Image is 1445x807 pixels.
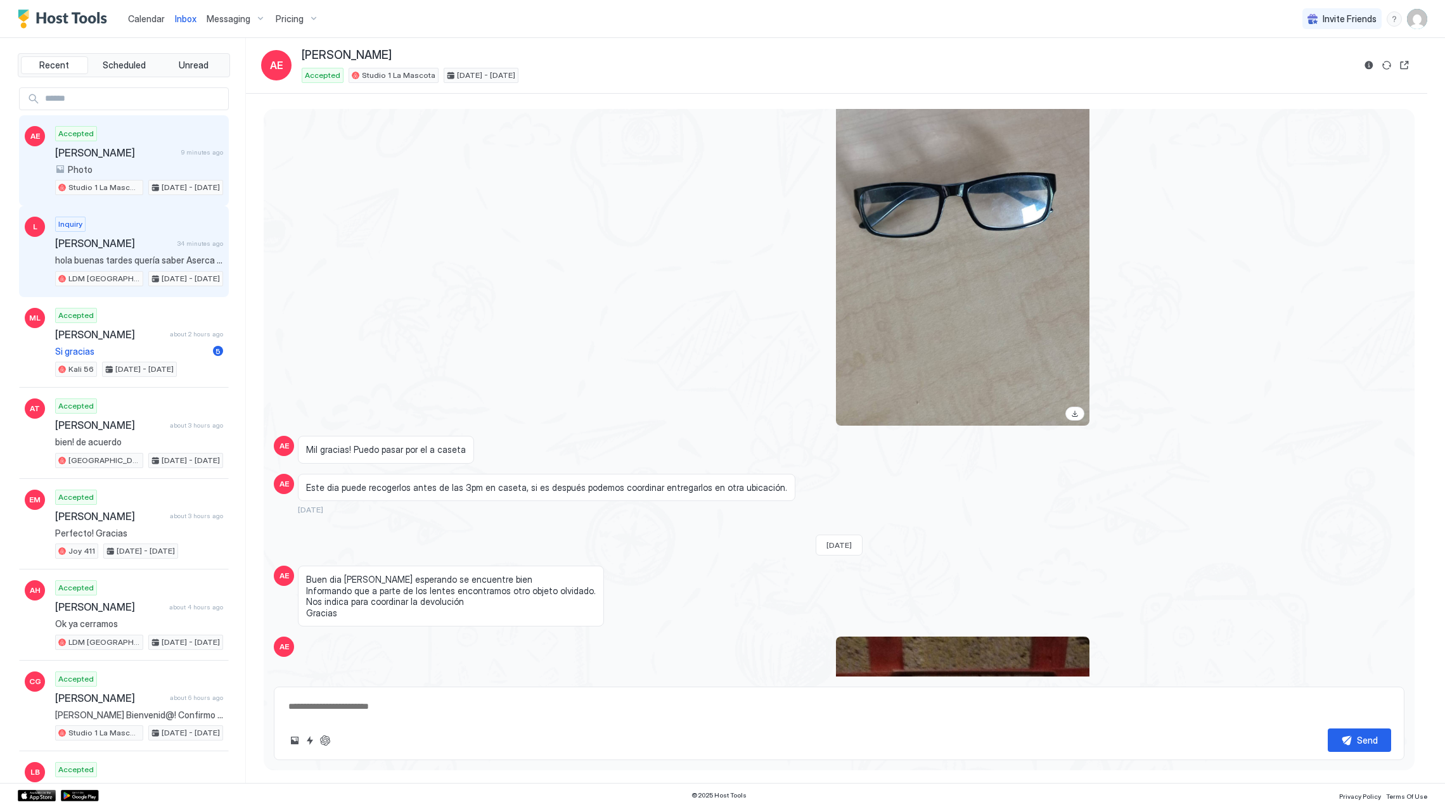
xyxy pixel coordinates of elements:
span: about 6 hours ago [170,694,223,702]
span: Accepted [58,492,94,503]
span: Invite Friends [1323,13,1377,25]
span: Perfecto! Gracias [55,528,223,539]
span: Buen dia [PERSON_NAME] esperando se encuentre bien Informando que a parte de los lentes encontram... [306,574,596,618]
span: [DATE] [826,540,852,550]
span: AT [30,403,40,414]
span: [PERSON_NAME] [55,237,172,250]
span: AE [279,641,289,652]
button: Quick reply [302,733,318,748]
button: ChatGPT Auto Reply [318,733,333,748]
span: Este dia puede recogerlos antes de las 3pm en caseta, si es después podemos coordinar entregarlos... [306,482,787,493]
span: L [33,221,37,232]
a: Inbox [175,12,196,25]
span: Ok ya cerramos [55,618,223,630]
a: Host Tools Logo [18,10,113,29]
span: [PERSON_NAME] [55,146,176,159]
span: Joy 411 [68,545,95,557]
button: Upload image [287,733,302,748]
span: Accepted [58,764,94,775]
span: Studio 1 La Mascota [362,70,435,81]
a: Calendar [128,12,165,25]
span: Accepted [58,582,94,594]
span: AE [279,570,289,581]
a: App Store [18,790,56,801]
span: Photo [68,164,93,175]
span: [DATE] [298,505,323,514]
span: [PERSON_NAME] Bienvenid@! Confirmo su reservación desde [GEOGRAPHIC_DATA][DATE] hasta [GEOGRAPHIC... [55,709,223,721]
span: LDM [GEOGRAPHIC_DATA] [68,273,140,284]
div: User profile [1407,9,1427,29]
a: Privacy Policy [1339,789,1381,802]
span: [PERSON_NAME] [55,328,165,341]
span: hola buenas tardes quería saber Aserca de la reservación [55,255,223,266]
span: Pricing [276,13,304,25]
span: Accepted [58,400,94,412]
span: Scheduled [103,60,146,71]
span: Kali 56 [68,364,94,375]
span: [PERSON_NAME] [55,692,165,704]
span: [DATE] - [DATE] [162,182,220,193]
span: AH [30,585,41,596]
span: Unread [179,60,209,71]
span: [DATE] - [DATE] [117,545,175,557]
span: LDM [GEOGRAPHIC_DATA] [68,637,140,648]
span: [DATE] - [DATE] [162,727,220,739]
input: Input Field [40,88,228,110]
span: AE [279,440,289,452]
span: CG [29,676,41,687]
button: Sync reservation [1379,58,1394,73]
button: Open reservation [1397,58,1412,73]
span: © 2025 Host Tools [691,791,747,799]
span: [DATE] - [DATE] [162,455,220,466]
span: [PERSON_NAME] [55,419,165,431]
button: Recent [21,56,88,74]
span: [DATE] - [DATE] [115,364,174,375]
span: Studio 1 La Mascota [68,182,140,193]
button: Reservation information [1361,58,1377,73]
span: [DATE] - [DATE] [457,70,515,81]
span: Studio 1 La Mascota [68,727,140,739]
span: Recent [39,60,69,71]
span: [GEOGRAPHIC_DATA][PERSON_NAME] A/C Wifi - New [68,455,140,466]
span: Accepted [58,310,94,321]
span: Inquiry [58,219,82,230]
span: Inbox [175,13,196,24]
div: tab-group [18,53,230,77]
span: [DATE] - [DATE] [162,637,220,648]
span: about 3 hours ago [170,421,223,429]
span: AE [279,478,289,490]
span: Mil gracias! Puedo pasar por el a caseta [306,444,466,455]
span: 5 [215,346,221,356]
span: EM [29,494,41,505]
span: [DATE] - [DATE] [162,273,220,284]
a: Google Play Store [61,790,99,801]
span: 34 minutes ago [177,239,223,248]
div: menu [1387,11,1402,27]
span: Calendar [128,13,165,24]
button: Unread [160,56,227,74]
span: AE [30,130,40,142]
span: ML [29,312,41,324]
span: [PERSON_NAME] [55,600,164,613]
span: bien! de acuerdo [55,436,223,448]
span: about 2 hours ago [170,330,223,338]
button: Send [1328,728,1391,752]
span: Accepted [305,70,340,81]
a: Download [1065,407,1084,421]
div: Send [1357,734,1378,747]
span: AE [270,58,283,73]
span: [PERSON_NAME] [55,510,165,523]
span: Terms Of Use [1386,792,1427,800]
span: Privacy Policy [1339,792,1381,800]
span: [PERSON_NAME] [302,48,392,63]
span: about 3 hours ago [170,512,223,520]
button: Scheduled [91,56,158,74]
span: [PERSON_NAME] [55,782,165,795]
span: Accepted [58,128,94,139]
a: Terms Of Use [1386,789,1427,802]
span: Si gracias [55,346,208,357]
span: about 4 hours ago [169,603,223,611]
